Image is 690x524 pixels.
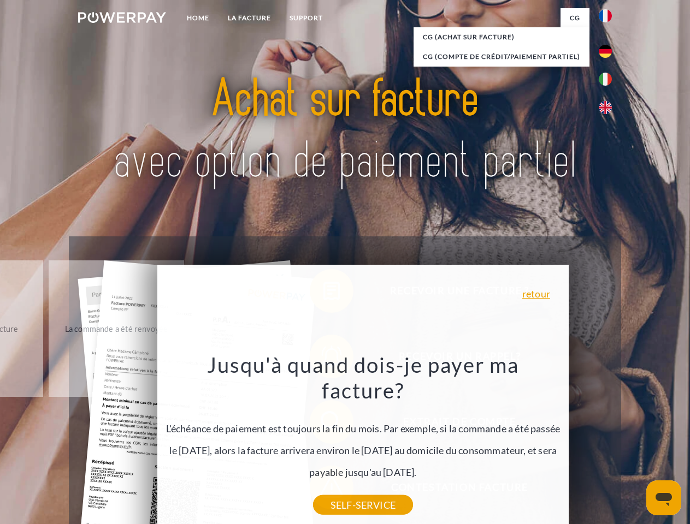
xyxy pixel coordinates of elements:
[178,8,219,28] a: Home
[599,45,612,58] img: de
[414,27,589,47] a: CG (achat sur facture)
[164,352,563,404] h3: Jusqu'à quand dois-je payer ma facture?
[646,480,681,515] iframe: Bouton de lancement de la fenêtre de messagerie
[164,352,563,505] div: L'échéance de paiement est toujours la fin du mois. Par exemple, si la commande a été passée le [...
[599,73,612,86] img: it
[55,321,178,336] div: La commande a été renvoyée
[104,52,586,209] img: title-powerpay_fr.svg
[219,8,280,28] a: LA FACTURE
[599,101,612,114] img: en
[313,495,413,515] a: SELF-SERVICE
[599,9,612,22] img: fr
[522,289,550,299] a: retour
[414,47,589,67] a: CG (Compte de crédit/paiement partiel)
[78,12,166,23] img: logo-powerpay-white.svg
[561,8,589,28] a: CG
[280,8,332,28] a: Support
